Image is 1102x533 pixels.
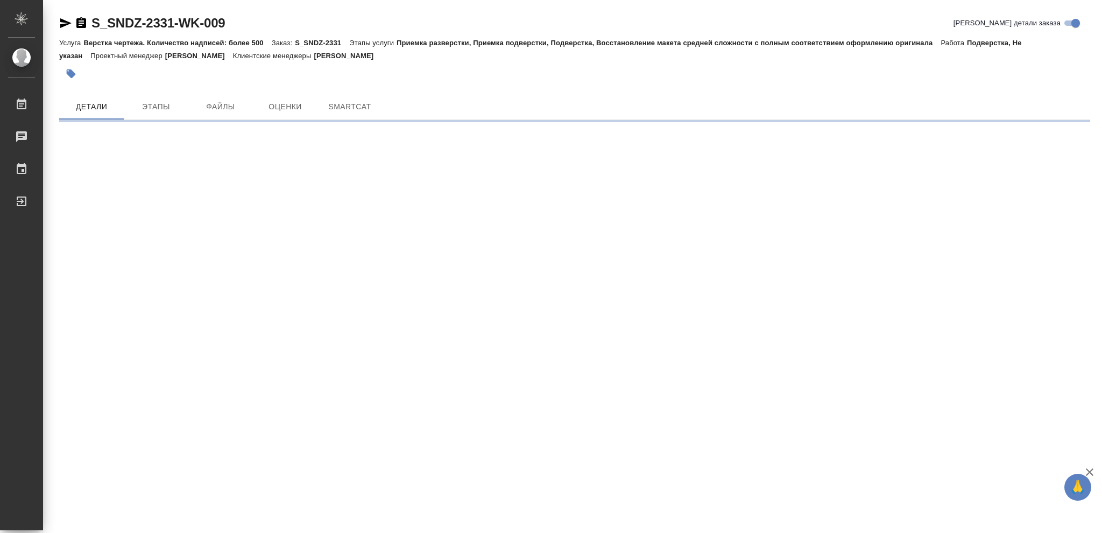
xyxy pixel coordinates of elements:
a: S_SNDZ-2331-WK-009 [91,16,225,30]
button: Скопировать ссылку для ЯМессенджера [59,17,72,30]
span: 🙏 [1069,476,1087,499]
button: 🙏 [1064,474,1091,501]
p: Этапы услуги [349,39,397,47]
p: Заказ: [272,39,295,47]
span: Оценки [259,100,311,114]
p: [PERSON_NAME] [165,52,233,60]
button: Добавить тэг [59,62,83,86]
span: Файлы [195,100,246,114]
p: Верстка чертежа. Количество надписей: более 500 [83,39,271,47]
p: Работа [941,39,967,47]
p: Услуга [59,39,83,47]
p: [PERSON_NAME] [314,52,382,60]
span: Этапы [130,100,182,114]
p: Проектный менеджер [90,52,165,60]
span: Детали [66,100,117,114]
button: Скопировать ссылку [75,17,88,30]
span: [PERSON_NAME] детали заказа [953,18,1061,29]
p: Клиентские менеджеры [233,52,314,60]
span: SmartCat [324,100,376,114]
p: Приемка разверстки, Приемка подверстки, Подверстка, Восстановление макета средней сложности с пол... [397,39,941,47]
p: S_SNDZ-2331 [295,39,349,47]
